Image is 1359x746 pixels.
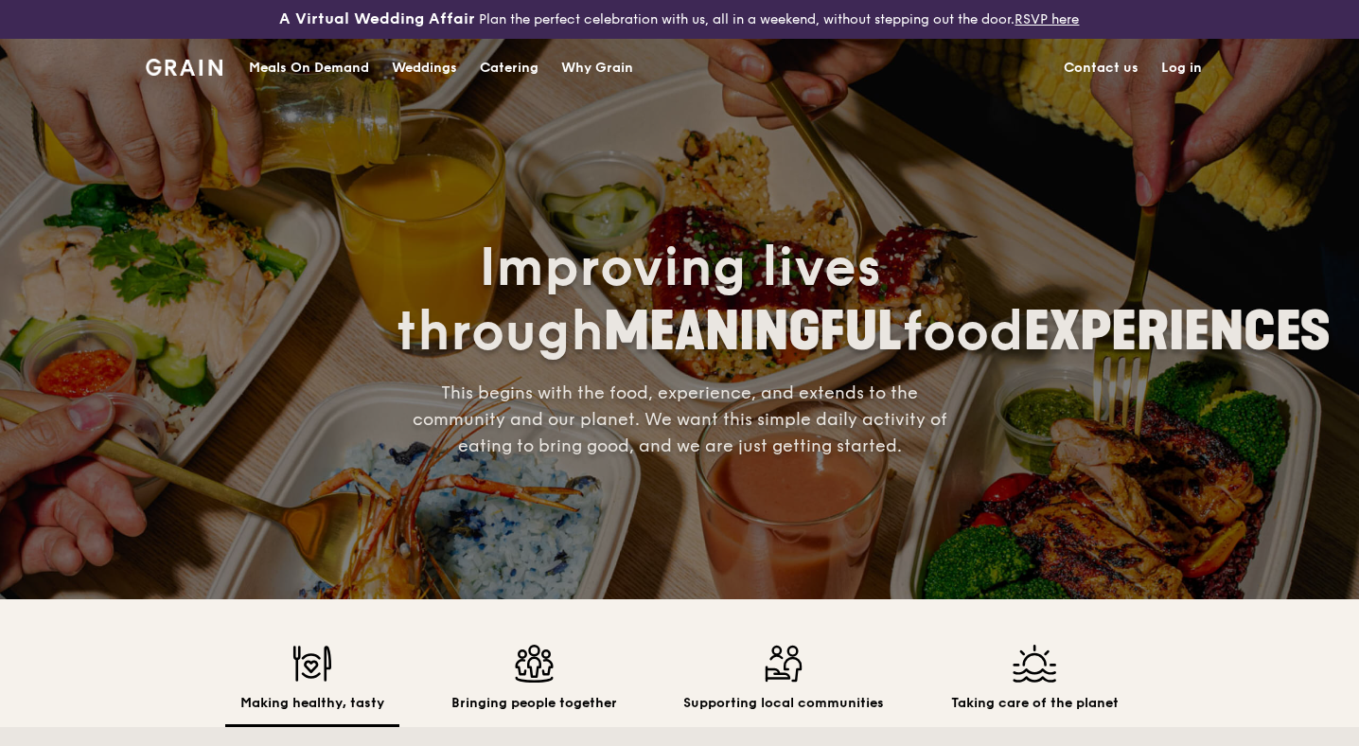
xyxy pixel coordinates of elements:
[561,40,633,97] div: Why Grain
[550,40,644,97] a: Why Grain
[451,694,617,713] h2: Bringing people together
[951,694,1119,713] h2: Taking care of the planet
[240,694,384,713] h2: Making healthy, tasty
[451,645,617,683] img: Bringing people together
[480,40,538,97] div: Catering
[1024,300,1331,364] span: EXPERIENCES
[226,8,1132,31] div: Plan the perfect celebration with us, all in a weekend, without stepping out the door.
[1015,11,1079,27] a: RSVP here
[396,236,1331,364] span: Improving lives through food
[683,645,884,683] img: Supporting local communities
[146,59,222,76] img: Grain
[146,38,222,95] a: GrainGrain
[413,382,947,456] span: This begins with the food, experience, and extends to the community and our planet. We want this ...
[683,694,884,713] h2: Supporting local communities
[468,40,550,97] a: Catering
[240,645,384,683] img: Making healthy, tasty
[1052,40,1150,97] a: Contact us
[392,40,457,97] div: Weddings
[279,8,475,30] h3: A Virtual Wedding Affair
[249,40,369,97] div: Meals On Demand
[380,40,468,97] a: Weddings
[604,300,902,364] span: MEANINGFUL
[951,645,1119,683] img: Taking care of the planet
[1150,40,1213,97] a: Log in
